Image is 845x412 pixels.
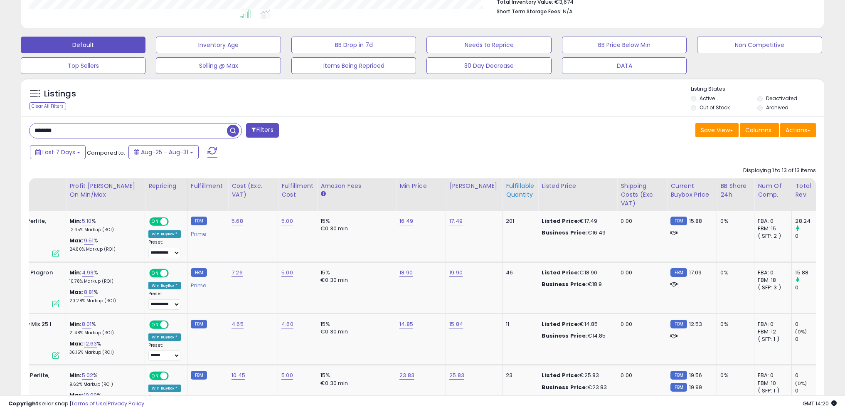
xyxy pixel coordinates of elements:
span: ON [150,321,160,328]
div: FBM: 18 [758,276,785,284]
div: €0.30 min [320,380,389,387]
p: 24.60% Markup (ROI) [69,247,138,252]
div: Fulfillment Cost [281,182,313,199]
div: Fulfillment [191,182,224,190]
label: Archived [766,104,788,111]
a: 5.10 [82,217,92,225]
span: 15.88 [689,217,702,225]
button: Non Competitive [697,37,822,53]
div: Total Rev. [795,182,825,199]
div: Repricing [148,182,184,190]
div: €16.49 [542,229,611,237]
div: 0 [795,284,829,291]
div: 23 [506,372,532,379]
button: Last 7 Days [30,145,86,159]
button: DATA [562,57,687,74]
button: Save View [695,123,739,137]
a: Privacy Policy [108,400,144,407]
div: €18.90 [542,269,611,276]
a: 4.60 [281,320,293,328]
a: 15.84 [449,320,463,328]
div: €17.49 [542,217,611,225]
div: 28.24 [795,217,829,225]
a: 14.85 [399,320,413,328]
div: FBA: 0 [758,217,785,225]
div: €18.9 [542,281,611,288]
b: Max: [69,288,84,296]
div: 15% [320,321,389,328]
div: Min Price [399,182,442,190]
div: FBM: 12 [758,328,785,336]
a: 5.02 [82,371,94,380]
small: (0%) [795,328,807,335]
b: Business Price: [542,229,587,237]
label: Active [700,95,715,102]
div: 0 [795,336,829,343]
b: Min: [69,371,82,379]
label: Out of Stock [700,104,730,111]
div: 0 [795,321,829,328]
button: Filters [246,123,278,138]
a: 5.68 [232,217,243,225]
div: Preset: [148,239,181,258]
div: 201 [506,217,532,225]
div: % [69,321,138,336]
div: % [69,372,138,387]
div: Displaying 1 to 13 of 13 items [743,167,816,175]
span: Last 7 Days [42,148,75,156]
button: BB Drop in 7d [291,37,416,53]
small: (0%) [795,380,807,387]
span: ON [150,269,160,276]
b: Listed Price: [542,217,579,225]
span: Columns [745,126,771,134]
span: 12.53 [689,320,702,328]
b: Max: [69,340,84,348]
a: 7.26 [232,269,243,277]
div: Fulfillable Quantity [506,182,535,199]
div: [PERSON_NAME] [449,182,499,190]
b: Business Price: [542,332,587,340]
b: Min: [69,269,82,276]
div: % [69,237,138,252]
p: 20.28% Markup (ROI) [69,298,138,304]
div: 0 [795,372,829,379]
div: ( SFP: 3 ) [758,284,785,291]
span: N/A [563,7,573,15]
div: 15% [320,372,389,379]
small: Amazon Fees. [320,190,325,198]
div: Num of Comp. [758,182,788,199]
label: Deactivated [766,95,797,102]
div: Win BuyBox * [148,230,181,238]
div: 15.88 [795,269,829,276]
div: Win BuyBox * [148,282,181,289]
b: Short Term Storage Fees: [497,8,562,15]
div: €23.83 [542,384,611,391]
a: 25.83 [449,371,464,380]
button: BB Price Below Min [562,37,687,53]
small: FBM [670,383,687,392]
small: FBM [670,320,687,328]
button: Selling @ Max [156,57,281,74]
span: ON [150,218,160,225]
b: Listed Price: [542,371,579,379]
p: Listing States: [691,85,824,93]
div: % [69,217,138,233]
small: FBM [191,320,207,328]
div: Prime [191,279,222,289]
th: The percentage added to the cost of goods (COGS) that forms the calculator for Min & Max prices. [66,178,145,211]
a: 4.65 [232,320,244,328]
div: Cost (Exc. VAT) [232,182,274,199]
div: 0.00 [621,372,660,379]
a: 10.45 [232,371,245,380]
div: €14.85 [542,321,611,328]
b: Listed Price: [542,269,579,276]
small: FBM [191,371,207,380]
a: 19.90 [449,269,463,277]
div: 0 [795,387,829,395]
div: 0.00 [621,321,660,328]
strong: Copyright [8,400,39,407]
div: Profit [PERSON_NAME] on Min/Max [69,182,141,199]
p: 21.48% Markup (ROI) [69,330,138,336]
p: 9.62% Markup (ROI) [69,382,138,387]
div: Win BuyBox * [148,385,181,392]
